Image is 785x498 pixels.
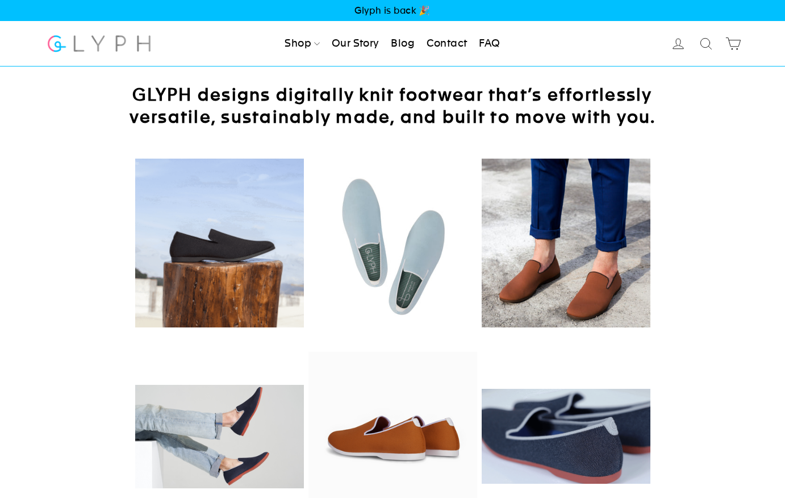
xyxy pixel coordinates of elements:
img: Glyph [46,28,152,59]
a: FAQ [474,31,504,56]
a: Contact [422,31,472,56]
a: Our Story [327,31,384,56]
a: Blog [386,31,419,56]
h2: GLYPH designs digitally knit footwear that’s effortlessly versatile, sustainably made, and built ... [108,84,677,128]
ul: Primary [280,31,504,56]
a: Shop [280,31,324,56]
